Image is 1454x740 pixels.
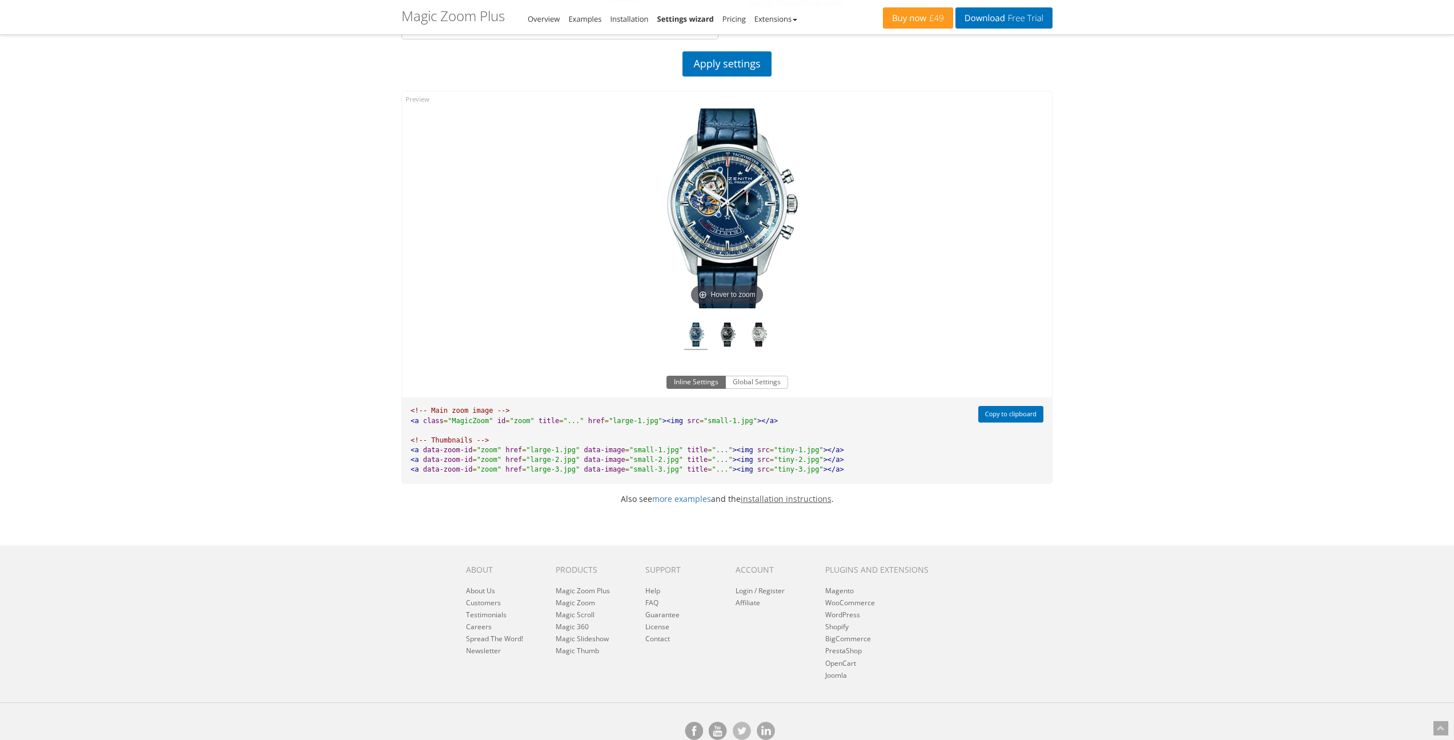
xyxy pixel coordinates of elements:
span: = [770,465,774,473]
span: ></a> [824,465,844,473]
a: installation instructions [741,493,832,504]
a: Magic Slideshow [556,634,609,644]
span: data-zoom-id [423,446,473,454]
span: = [770,446,774,454]
span: data-zoom-id [423,465,473,473]
span: = [522,465,526,473]
span: = [444,417,448,425]
span: = [770,456,774,464]
a: License [645,622,669,632]
button: Inline Settings [666,376,726,389]
a: Silver El Primero [747,323,770,350]
a: Testimonials [466,610,507,620]
span: = [505,417,509,425]
span: = [625,456,629,464]
span: "small-1.jpg" [704,417,757,425]
button: Copy to clipboard [978,406,1043,423]
span: data-image [584,465,625,473]
span: "zoom" [477,446,501,454]
a: Guarantee [645,610,680,620]
span: Free Trial [1005,14,1043,23]
a: About Us [466,586,495,596]
span: ></a> [824,456,844,464]
a: Magic Toolbox on Facebook [685,722,703,740]
span: = [472,456,476,464]
a: Magic 360 [556,622,589,632]
a: Careers [466,622,492,632]
a: Extensions [754,14,797,24]
span: <a [411,456,419,464]
span: "..." [712,465,733,473]
span: "tiny-1.jpg" [774,446,824,454]
span: = [700,417,704,425]
span: ><img [662,417,683,425]
h6: Account [736,565,808,574]
span: ><img [733,465,753,473]
a: Contact [645,634,670,644]
a: Pricing [722,14,746,24]
span: title [539,417,559,425]
span: <a [411,446,419,454]
a: Help [645,586,660,596]
span: "large-1.jpg" [609,417,662,425]
span: <!-- Main zoom image --> [411,407,509,415]
span: title [687,446,708,454]
a: Spread The Word! [466,634,523,644]
span: ><img [733,446,753,454]
span: "large-1.jpg" [526,446,580,454]
span: src [757,465,770,473]
a: Magic Zoom Plus [556,586,610,596]
a: Magic Toolbox on [DOMAIN_NAME] [757,722,775,740]
a: Magic Toolbox's Twitter account [733,722,751,740]
span: "MagicZoom" [448,417,493,425]
span: = [522,456,526,464]
a: Magento [825,586,854,596]
span: "small-2.jpg" [629,456,683,464]
span: "large-3.jpg" [526,465,580,473]
span: <a [411,465,419,473]
span: class [423,417,444,425]
a: Black El Primero [716,323,739,350]
a: Examples [568,14,601,24]
a: PrestaShop [825,646,862,655]
span: = [625,465,629,473]
span: = [605,417,609,425]
span: = [708,446,712,454]
span: src [757,456,770,464]
span: href [588,417,605,425]
span: title [687,456,708,464]
a: Installation [610,14,648,24]
span: "tiny-3.jpg" [774,465,824,473]
a: Magic Thumb [556,646,599,655]
h1: Magic Zoom Plus [401,9,505,23]
span: href [505,465,522,473]
a: Apply settings [682,51,771,77]
a: OpenCart [825,658,856,668]
span: data-image [584,446,625,454]
span: £49 [926,14,944,23]
span: = [708,465,712,473]
span: "tiny-2.jpg" [774,456,824,464]
span: src [757,446,770,454]
span: <!-- Thumbnails --> [411,436,489,444]
a: Shopify [825,622,849,632]
a: BigCommerce [825,634,871,644]
a: Affiliate [736,598,760,608]
h6: Products [556,565,628,574]
span: ></a> [757,417,778,425]
a: Newsletter [466,646,501,655]
h6: About [466,565,539,574]
span: "..." [563,417,584,425]
span: data-zoom-id [423,456,473,464]
span: href [505,446,522,454]
span: src [687,417,700,425]
span: "zoom" [477,456,501,464]
span: "zoom" [477,465,501,473]
span: href [505,456,522,464]
span: = [625,446,629,454]
span: title [687,465,708,473]
a: Login / Register [736,586,785,596]
a: WooCommerce [825,598,875,608]
a: Overview [528,14,560,24]
a: WordPress [825,610,860,620]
